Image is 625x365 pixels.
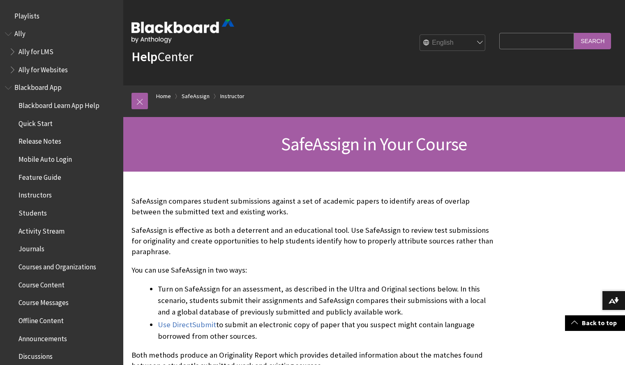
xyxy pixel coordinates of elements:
[14,27,25,38] span: Ally
[182,91,210,101] a: SafeAssign
[574,33,611,49] input: Search
[18,314,64,325] span: Offline Content
[420,35,486,51] select: Site Language Selector
[14,81,62,92] span: Blackboard App
[220,91,244,101] a: Instructor
[5,9,118,23] nav: Book outline for Playlists
[158,320,216,330] a: Use DirectSubmit
[158,319,495,342] li: to submit an electronic copy of paper that you suspect might contain language borrowed from other...
[18,152,72,163] span: Mobile Auto Login
[18,170,61,181] span: Feature Guide
[18,349,53,360] span: Discussions
[18,242,44,253] span: Journals
[18,63,68,74] span: Ally for Websites
[131,225,495,257] p: SafeAssign is effective as both a deterrent and an educational tool. Use SafeAssign to review tes...
[18,224,65,235] span: Activity Stream
[18,45,53,56] span: Ally for LMS
[18,260,96,271] span: Courses and Organizations
[131,48,157,65] strong: Help
[156,91,171,101] a: Home
[18,188,52,200] span: Instructors
[14,9,39,20] span: Playlists
[131,19,234,43] img: Blackboard by Anthology
[18,117,53,128] span: Quick Start
[158,283,495,318] li: Turn on SafeAssign for an assessment, as described in the Ultra and Original sections below. In t...
[18,332,67,343] span: Announcements
[281,133,467,155] span: SafeAssign in Your Course
[5,27,118,77] nav: Book outline for Anthology Ally Help
[18,206,47,217] span: Students
[565,315,625,331] a: Back to top
[18,99,99,110] span: Blackboard Learn App Help
[131,48,193,65] a: HelpCenter
[18,278,65,289] span: Course Content
[131,265,495,275] p: You can use SafeAssign in two ways:
[131,196,495,217] p: SafeAssign compares student submissions against a set of academic papers to identify areas of ove...
[18,135,61,146] span: Release Notes
[18,296,69,307] span: Course Messages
